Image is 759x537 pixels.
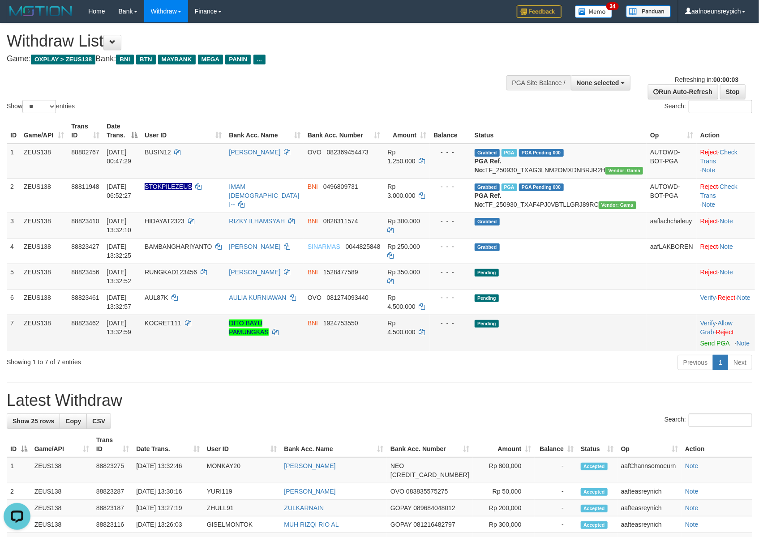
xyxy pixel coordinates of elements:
[145,149,171,156] span: BUSIN12
[689,100,752,113] input: Search:
[475,149,500,157] span: Grabbed
[323,183,358,190] span: Copy 0496809731 to clipboard
[136,55,156,64] span: BTN
[475,269,499,277] span: Pending
[133,432,203,457] th: Date Trans.: activate to sort column ascending
[471,118,647,144] th: Status
[323,268,358,276] span: Copy 1528477589 to clipboard
[308,320,318,327] span: BNI
[327,294,369,301] span: Copy 081274093440 to clipboard
[7,432,31,457] th: ID: activate to sort column descending
[7,238,20,264] td: 4
[308,243,340,250] span: SINARMAS
[720,268,733,276] a: Note
[685,521,699,528] a: Note
[473,516,535,533] td: Rp 300,000
[71,294,99,301] span: 88823461
[700,294,716,301] a: Verify
[388,268,420,276] span: Rp 350.000
[93,457,133,483] td: 88823275
[535,457,577,483] td: -
[308,217,318,225] span: BNI
[697,144,755,179] td: · ·
[697,238,755,264] td: ·
[145,294,168,301] span: AUL87K
[390,521,412,528] span: GOPAY
[581,488,608,496] span: Accepted
[20,178,68,213] td: ZEUS138
[700,149,738,165] a: Check Trans
[685,488,699,495] a: Note
[575,5,613,18] img: Button%20Memo.svg
[86,413,111,429] a: CSV
[665,413,752,427] label: Search:
[20,213,68,238] td: ZEUS138
[388,320,416,336] span: Rp 4.500.000
[145,320,181,327] span: KOCRET111
[7,483,31,500] td: 2
[433,242,467,251] div: - - -
[388,243,420,250] span: Rp 250.000
[682,432,752,457] th: Action
[388,183,416,199] span: Rp 3.000.000
[713,355,728,370] a: 1
[700,183,738,199] a: Check Trans
[284,504,324,511] a: ZULKARNAIN
[713,76,738,83] strong: 00:00:03
[473,500,535,516] td: Rp 200,000
[387,432,473,457] th: Bank Acc. Number: activate to sort column ascending
[720,217,733,225] a: Note
[433,182,467,191] div: - - -
[606,2,618,10] span: 34
[617,457,682,483] td: aafChannsomoeurn
[702,201,716,208] a: Note
[475,320,499,328] span: Pending
[648,84,718,99] a: Run Auto-Refresh
[390,462,404,469] span: NEO
[308,183,318,190] span: BNI
[7,264,20,289] td: 5
[685,462,699,469] a: Note
[433,268,467,277] div: - - -
[626,5,671,17] img: panduan.png
[225,118,304,144] th: Bank Acc. Name: activate to sort column ascending
[471,144,647,179] td: TF_250930_TXAG3LNM2OMXDNBRJR2H
[502,183,517,191] span: Marked by aafsreyleap
[4,4,30,30] button: Open LiveChat chat widget
[700,217,718,225] a: Reject
[280,432,387,457] th: Bank Acc. Name: activate to sort column ascending
[7,457,31,483] td: 1
[284,488,335,495] a: [PERSON_NAME]
[93,483,133,500] td: 88823287
[225,55,251,64] span: PANIN
[718,294,736,301] a: Reject
[599,201,636,209] span: Vendor URL: https://trx31.1velocity.biz
[665,100,752,113] label: Search:
[31,432,93,457] th: Game/API: activate to sort column ascending
[728,355,752,370] a: Next
[413,504,455,511] span: Copy 089684048012 to clipboard
[158,55,196,64] span: MAYBANK
[323,320,358,327] span: Copy 1924753550 to clipboard
[107,268,131,285] span: [DATE] 13:32:52
[93,500,133,516] td: 88823187
[697,289,755,315] td: · ·
[697,315,755,351] td: · ·
[20,118,68,144] th: Game/API: activate to sort column ascending
[433,319,467,328] div: - - -
[71,149,99,156] span: 88802767
[31,500,93,516] td: ZEUS138
[346,243,381,250] span: Copy 0044825848 to clipboard
[647,144,697,179] td: AUTOWD-BOT-PGA
[647,118,697,144] th: Op: activate to sort column ascending
[413,521,455,528] span: Copy 081216482797 to clipboard
[203,516,281,533] td: GISELMONTOK
[430,118,471,144] th: Balance
[133,483,203,500] td: [DATE] 13:30:16
[20,315,68,351] td: ZEUS138
[107,183,131,199] span: [DATE] 06:52:27
[7,289,20,315] td: 6
[689,413,752,427] input: Search:
[60,413,87,429] a: Copy
[304,118,384,144] th: Bank Acc. Number: activate to sort column ascending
